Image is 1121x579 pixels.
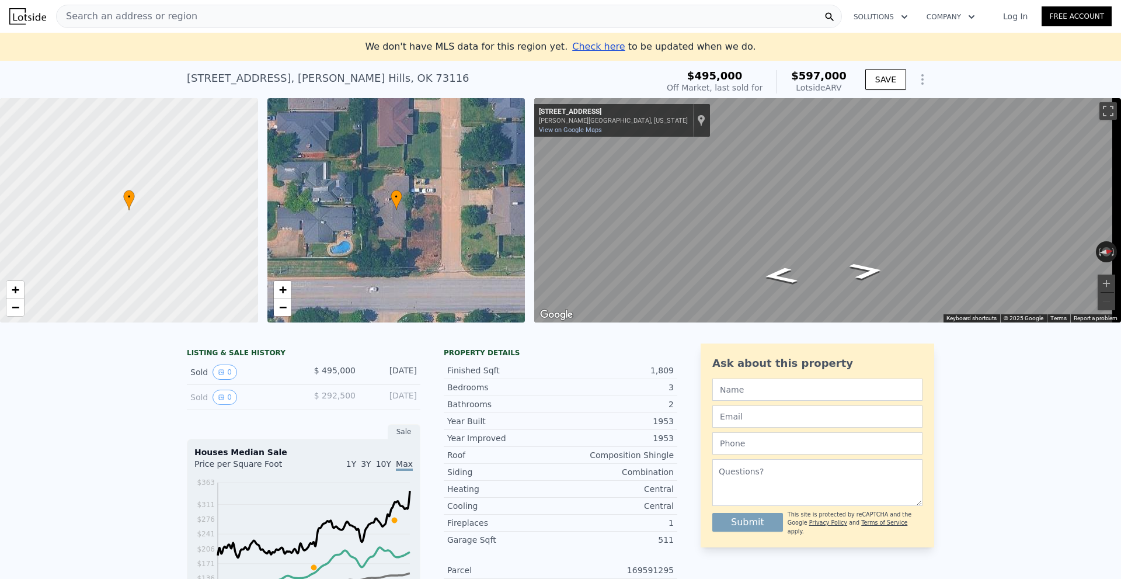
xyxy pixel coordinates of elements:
[788,511,922,536] div: This site is protected by reCAPTCHA and the Google and apply.
[1098,275,1115,292] button: Zoom in
[560,534,674,546] div: 511
[12,300,19,314] span: −
[447,432,560,444] div: Year Improved
[57,9,197,23] span: Search an address or region
[391,192,402,202] span: •
[1050,315,1067,321] a: Terms (opens in new tab)
[190,365,294,380] div: Sold
[361,459,371,469] span: 3Y
[697,114,705,127] a: Show location on map
[791,82,847,93] div: Lotside ARV
[560,398,674,410] div: 2
[123,192,135,202] span: •
[447,517,560,529] div: Fireplaces
[560,415,674,427] div: 1953
[712,405,922,428] input: Email
[447,483,560,495] div: Heating
[749,264,812,288] path: Go South, Avalon Ln
[274,281,291,299] a: Zoom in
[213,365,237,380] button: View historical data
[809,519,847,526] a: Privacy Policy
[278,300,286,314] span: −
[687,70,743,82] span: $495,000
[314,391,356,400] span: $ 292,500
[1099,102,1117,120] button: Toggle fullscreen view
[560,500,674,512] div: Central
[197,530,215,538] tspan: $241
[712,513,783,532] button: Submit
[712,355,922,372] div: Ask about this property
[917,6,984,27] button: Company
[444,348,677,358] div: Property details
[365,365,417,380] div: [DATE]
[1074,315,1117,321] a: Report a problem
[534,98,1121,323] div: Street View
[447,415,560,427] div: Year Built
[712,432,922,455] input: Phone
[9,8,46,25] img: Lotside
[1042,6,1112,26] a: Free Account
[560,449,674,461] div: Composition Shingle
[712,379,922,401] input: Name
[834,259,898,283] path: Go North, Avalon Ln
[537,307,576,323] a: Open this area in Google Maps (opens a new window)
[791,70,847,82] span: $597,000
[560,517,674,529] div: 1
[346,459,356,469] span: 1Y
[274,299,291,316] a: Zoom out
[989,11,1042,22] a: Log In
[447,398,560,410] div: Bathrooms
[572,41,625,52] span: Check here
[365,40,756,54] div: We don't have MLS data for this region yet.
[1096,241,1102,262] button: Rotate counterclockwise
[396,459,413,471] span: Max
[844,6,917,27] button: Solutions
[213,390,237,405] button: View historical data
[946,314,997,323] button: Keyboard shortcuts
[560,382,674,393] div: 3
[539,117,688,124] div: [PERSON_NAME][GEOGRAPHIC_DATA], [US_STATE]
[865,69,906,90] button: SAVE
[187,70,469,86] div: [STREET_ADDRESS] , [PERSON_NAME] Hills , OK 73116
[6,299,24,316] a: Zoom out
[911,68,934,91] button: Show Options
[365,390,417,405] div: [DATE]
[388,424,420,439] div: Sale
[560,432,674,444] div: 1953
[376,459,391,469] span: 10Y
[197,560,215,568] tspan: $171
[861,519,907,526] a: Terms of Service
[447,382,560,393] div: Bedrooms
[1004,315,1043,321] span: © 2025 Google
[194,458,304,477] div: Price per Square Foot
[447,534,560,546] div: Garage Sqft
[560,466,674,478] div: Combination
[560,483,674,495] div: Central
[534,98,1121,323] div: Map
[190,390,294,405] div: Sold
[123,190,135,210] div: •
[667,82,763,93] div: Off Market, last sold for
[539,126,602,134] a: View on Google Maps
[447,564,560,576] div: Parcel
[278,282,286,297] span: +
[187,348,420,360] div: LISTING & SALE HISTORY
[12,282,19,297] span: +
[6,281,24,299] a: Zoom in
[572,40,756,54] div: to be updated when we do.
[447,365,560,376] div: Finished Sqft
[194,446,413,458] div: Houses Median Sale
[1111,241,1117,262] button: Rotate clockwise
[391,190,402,210] div: •
[1095,246,1117,258] button: Reset the view
[197,515,215,523] tspan: $276
[447,466,560,478] div: Siding
[539,108,688,117] div: [STREET_ADDRESS]
[197,501,215,509] tspan: $311
[447,449,560,461] div: Roof
[197,479,215,487] tspan: $363
[314,366,356,375] span: $ 495,000
[560,365,674,376] div: 1,809
[1098,293,1115,310] button: Zoom out
[447,500,560,512] div: Cooling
